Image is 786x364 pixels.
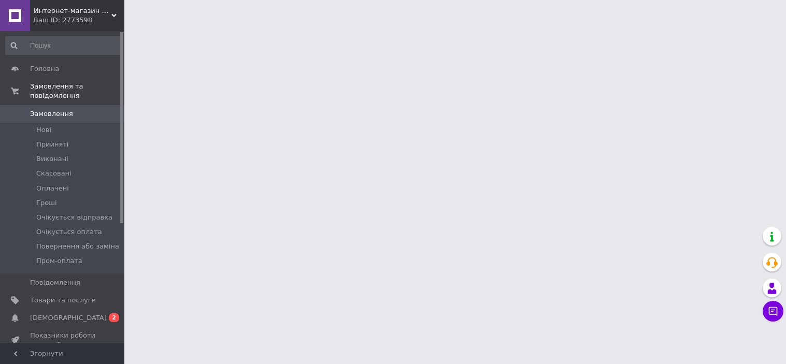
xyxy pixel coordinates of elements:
[36,227,102,237] span: Очікується оплата
[36,154,68,164] span: Виконані
[30,64,59,74] span: Головна
[36,256,82,266] span: Пром-оплата
[30,109,73,119] span: Замовлення
[34,6,111,16] span: Интернет-магазин "АТМ"
[5,36,122,55] input: Пошук
[34,16,124,25] div: Ваш ID: 2773598
[30,313,107,323] span: [DEMOGRAPHIC_DATA]
[30,296,96,305] span: Товари та послуги
[763,301,783,322] button: Чат з покупцем
[36,169,72,178] span: Скасовані
[36,213,112,222] span: Очікується відправка
[36,198,57,208] span: Гроші
[30,278,80,287] span: Повідомлення
[36,125,51,135] span: Нові
[36,184,69,193] span: Оплачені
[109,313,119,322] span: 2
[36,242,119,251] span: Повернення або заміна
[30,82,124,100] span: Замовлення та повідомлення
[36,140,68,149] span: Прийняті
[30,331,96,350] span: Показники роботи компанії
